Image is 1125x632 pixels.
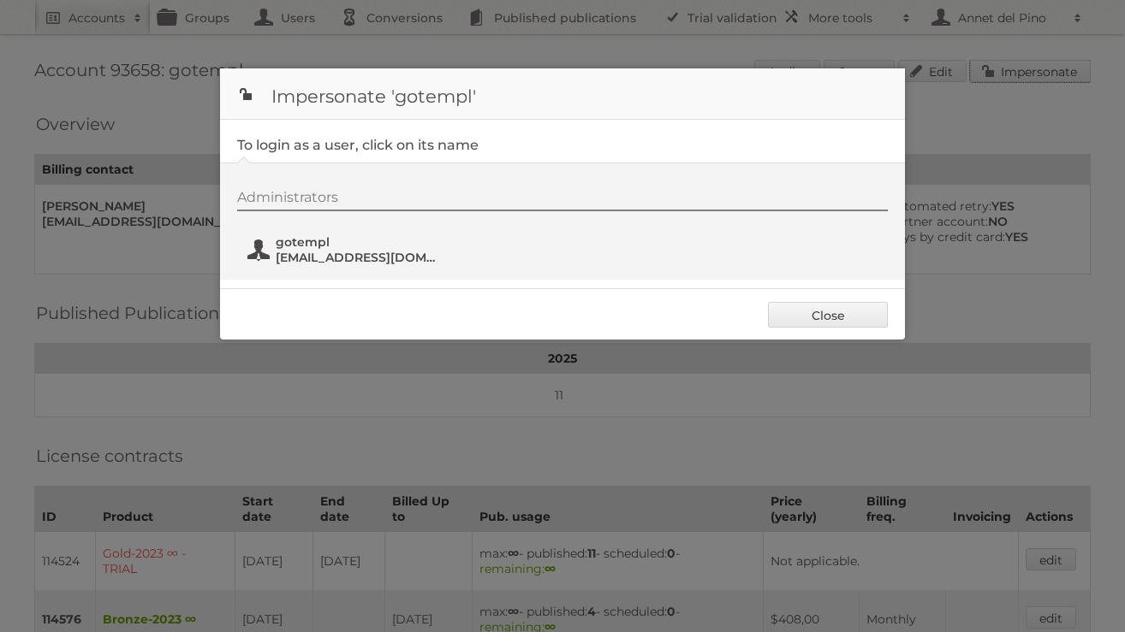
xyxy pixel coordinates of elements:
[276,250,442,265] span: [EMAIL_ADDRESS][DOMAIN_NAME]
[237,189,888,211] div: Administrators
[276,234,442,250] span: gotempl
[768,302,888,328] a: Close
[246,233,447,267] button: gotempl [EMAIL_ADDRESS][DOMAIN_NAME]
[237,137,479,153] legend: To login as a user, click on its name
[220,68,905,120] h1: Impersonate 'gotempl'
